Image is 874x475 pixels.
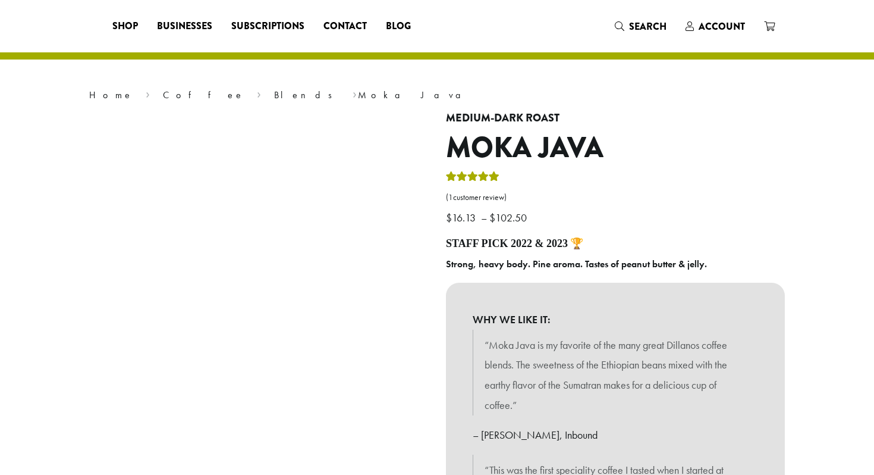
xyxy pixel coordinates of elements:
span: 1 [448,192,453,202]
a: Businesses [147,17,222,36]
b: WHY WE LIKE IT: [473,310,758,330]
p: – [PERSON_NAME], Inbound [473,425,758,445]
a: Search [605,17,676,36]
a: Blends [274,89,340,101]
span: Contact [323,19,367,34]
div: Rated 5.00 out of 5 [446,170,499,187]
span: Blog [386,19,411,34]
span: › [146,84,150,102]
span: – [481,211,487,224]
a: Coffee [163,89,244,101]
img: Moka Java [110,112,407,410]
h4: Medium-Dark Roast [446,112,785,125]
bdi: 102.50 [489,211,530,224]
span: › [353,84,357,102]
span: Subscriptions [231,19,304,34]
a: (1customer review) [446,192,785,204]
h4: STAFF PICK 2022 & 2023 🏆 [446,237,785,251]
a: Subscriptions [222,17,314,36]
a: Home [89,89,133,101]
h1: Moka Java [446,131,785,165]
span: Businesses [157,19,212,34]
span: $ [489,211,495,224]
a: Contact [314,17,376,36]
span: $ [446,211,452,224]
a: Shop [103,17,147,36]
a: Blog [376,17,420,36]
span: Shop [112,19,138,34]
a: Account [676,17,754,36]
p: “Moka Java is my favorite of the many great Dillanos coffee blends. The sweetness of the Ethiopia... [485,335,746,415]
nav: Breadcrumb [89,88,785,102]
b: Strong, heavy body. Pine aroma. Tastes of peanut butter & jelly. [446,258,707,270]
span: Account [699,20,745,33]
span: › [257,84,261,102]
bdi: 16.13 [446,211,479,224]
span: Search [629,20,666,33]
